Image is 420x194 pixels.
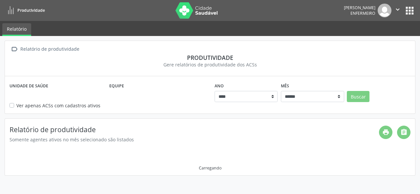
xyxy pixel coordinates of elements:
label: Ver apenas ACSs com cadastros ativos [16,102,100,109]
a: Produtividade [5,5,45,16]
img: img [378,4,391,17]
h4: Relatório de produtividade [10,126,379,134]
a: Relatório [2,23,31,36]
div: Gere relatórios de produtividade dos ACSs [10,61,410,68]
label: Mês [281,81,289,91]
span: Enfermeiro [350,10,375,16]
a:  Relatório de produtividade [10,44,80,54]
div: [PERSON_NAME] [344,5,375,10]
button: Buscar [347,91,369,102]
span: Produtividade [17,8,45,13]
div: Carregando [199,165,221,171]
label: Ano [215,81,224,91]
label: Equipe [109,81,124,91]
button: apps [404,5,415,16]
i:  [394,6,401,13]
button:  [391,4,404,17]
label: Unidade de saúde [10,81,48,91]
div: Relatório de produtividade [19,44,80,54]
i:  [10,44,19,54]
div: Produtividade [10,54,410,61]
div: Somente agentes ativos no mês selecionado são listados [10,136,379,143]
